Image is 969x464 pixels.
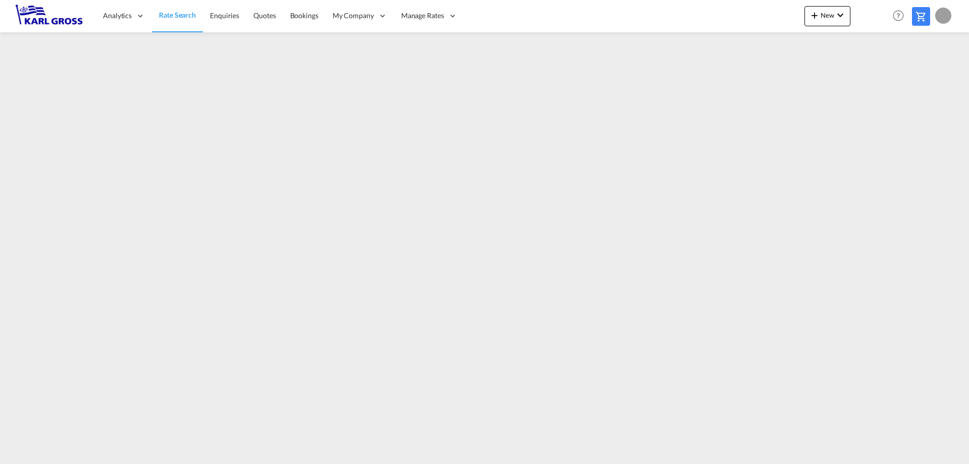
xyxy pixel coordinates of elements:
[834,9,846,21] md-icon: icon-chevron-down
[210,11,239,20] span: Enquiries
[809,11,846,19] span: New
[809,9,821,21] md-icon: icon-plus 400-fg
[401,11,444,21] span: Manage Rates
[253,11,276,20] span: Quotes
[890,7,907,24] span: Help
[290,11,318,20] span: Bookings
[15,5,83,27] img: 3269c73066d711f095e541db4db89301.png
[159,11,196,19] span: Rate Search
[890,7,912,25] div: Help
[103,11,132,21] span: Analytics
[804,6,850,26] button: icon-plus 400-fgNewicon-chevron-down
[333,11,374,21] span: My Company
